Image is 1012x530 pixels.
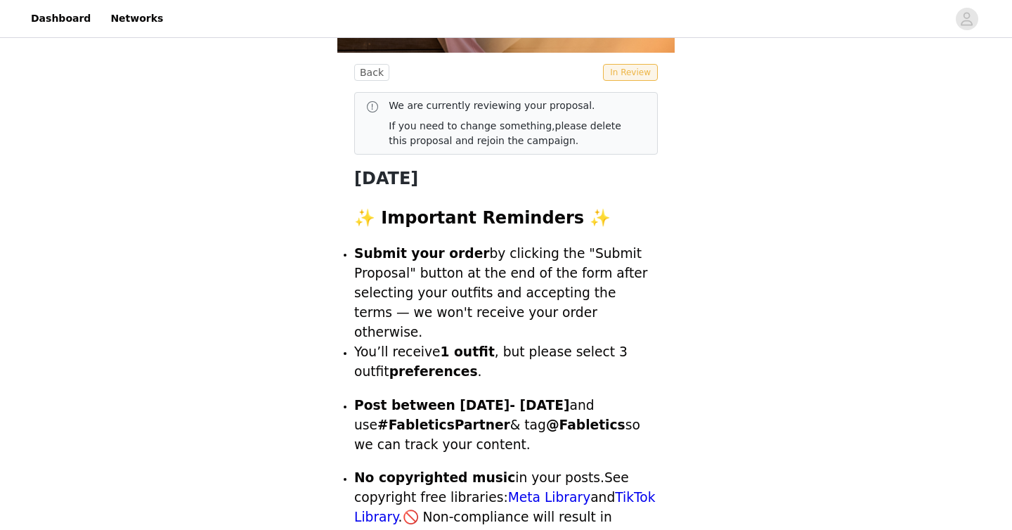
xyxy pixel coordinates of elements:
span: by clicking the "Submit Proposal" button at the end of the form after selecting your outfits and ... [354,246,648,340]
span: in your posts. [354,470,604,485]
a: Meta Library [508,490,591,505]
strong: ✨ Important Reminders ✨ [354,208,611,228]
button: Back [354,64,389,81]
span: In Review [603,64,658,81]
h1: [DATE] [354,166,658,191]
span: You’ll receive , but please select 3 outfit . [354,344,628,379]
p: If you need to change something, [389,119,635,148]
strong: No copyrighted music [354,470,515,485]
strong: 1 outfit [441,344,495,359]
strong: Submit your order [354,246,490,261]
strong: @Fabletics [546,418,625,432]
p: We are currently reviewing your proposal. [389,98,635,113]
div: avatar [960,8,973,30]
strong: preferences [389,364,478,379]
strong: #FableticsPartner [377,418,510,432]
span: and use & tag so we can track your content. [354,398,640,452]
strong: Post between [DATE]- [DATE] [354,398,570,413]
span: See copyright free libraries: and . [354,470,656,524]
a: Dashboard [22,3,99,34]
a: TikTok Library [354,490,656,524]
a: Networks [102,3,171,34]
